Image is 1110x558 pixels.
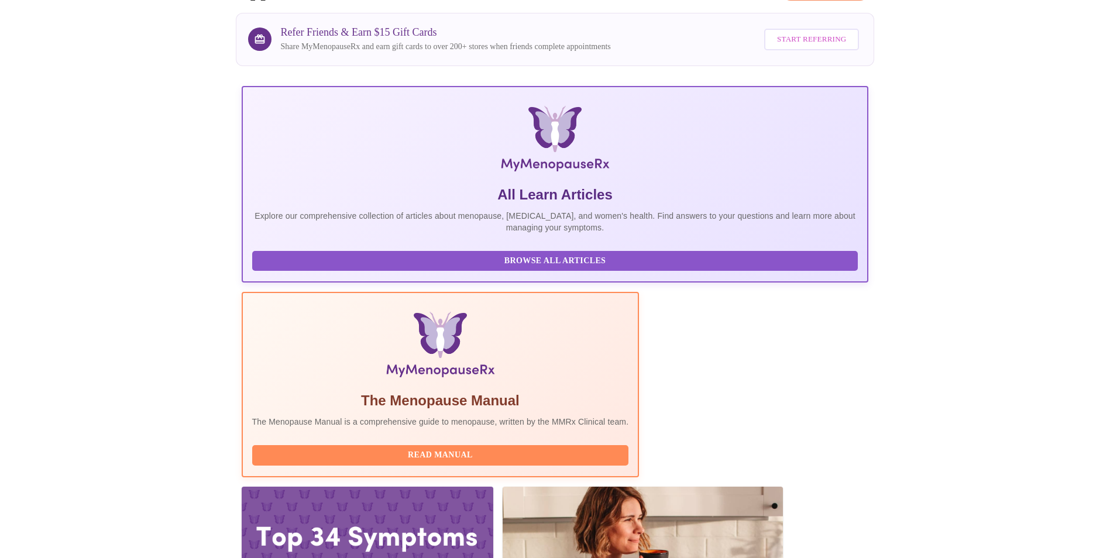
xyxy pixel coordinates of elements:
[252,445,629,466] button: Read Manual
[252,416,629,428] p: The Menopause Manual is a comprehensive guide to menopause, written by the MMRx Clinical team.
[252,255,861,265] a: Browse All Articles
[346,106,764,176] img: MyMenopauseRx Logo
[281,26,611,39] h3: Refer Friends & Earn $15 Gift Cards
[777,33,846,46] span: Start Referring
[252,449,632,459] a: Read Manual
[281,41,611,53] p: Share MyMenopauseRx and earn gift cards to over 200+ stores when friends complete appointments
[252,391,629,410] h5: The Menopause Manual
[761,23,862,56] a: Start Referring
[252,210,858,233] p: Explore our comprehensive collection of articles about menopause, [MEDICAL_DATA], and women's hea...
[252,185,858,204] h5: All Learn Articles
[312,312,569,382] img: Menopause Manual
[252,251,858,271] button: Browse All Articles
[264,448,617,463] span: Read Manual
[264,254,847,268] span: Browse All Articles
[764,29,859,50] button: Start Referring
